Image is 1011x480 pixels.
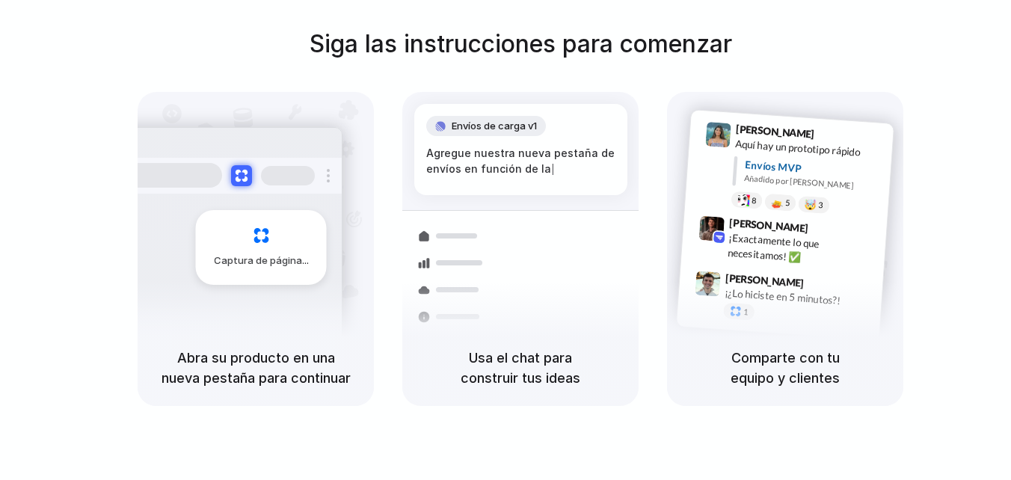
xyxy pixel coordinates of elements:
div: 🤯 [804,199,817,210]
div: Envíos MVP [745,157,883,182]
div: ¡¿Lo hiciste en 5 minutos?! [725,285,874,310]
span: Envíos de carga v1 [452,119,537,134]
span: 8 [752,197,757,205]
span: [PERSON_NAME] [725,269,805,291]
h5: Comparte con tu equipo y clientes [685,348,885,388]
h5: Usa el chat para construir tus ideas [420,348,621,388]
span: 5 [784,199,790,207]
font: Captura de página [214,253,302,268]
h5: Abra su producto en una nueva pestaña para continuar [156,348,356,388]
span: [PERSON_NAME] [729,215,808,236]
div: Aquí hay un prototipo rápido [735,136,885,161]
div: ¡Exactamente lo que necesitamos! ✅ [727,230,877,269]
span: [PERSON_NAME] [736,120,815,142]
font: Agregue nuestra nueva pestaña de envíos en función de la [426,147,615,175]
span: 9:42 AM [813,221,843,239]
h1: Siga las instrucciones para comenzar [310,26,732,62]
span: | [551,163,555,175]
span: 9:47 AM [808,277,839,295]
span: 1 [743,308,749,316]
div: Añadido por [PERSON_NAME] [744,172,882,194]
span: 9:41 AM [819,128,849,146]
span: 3 [818,201,823,209]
